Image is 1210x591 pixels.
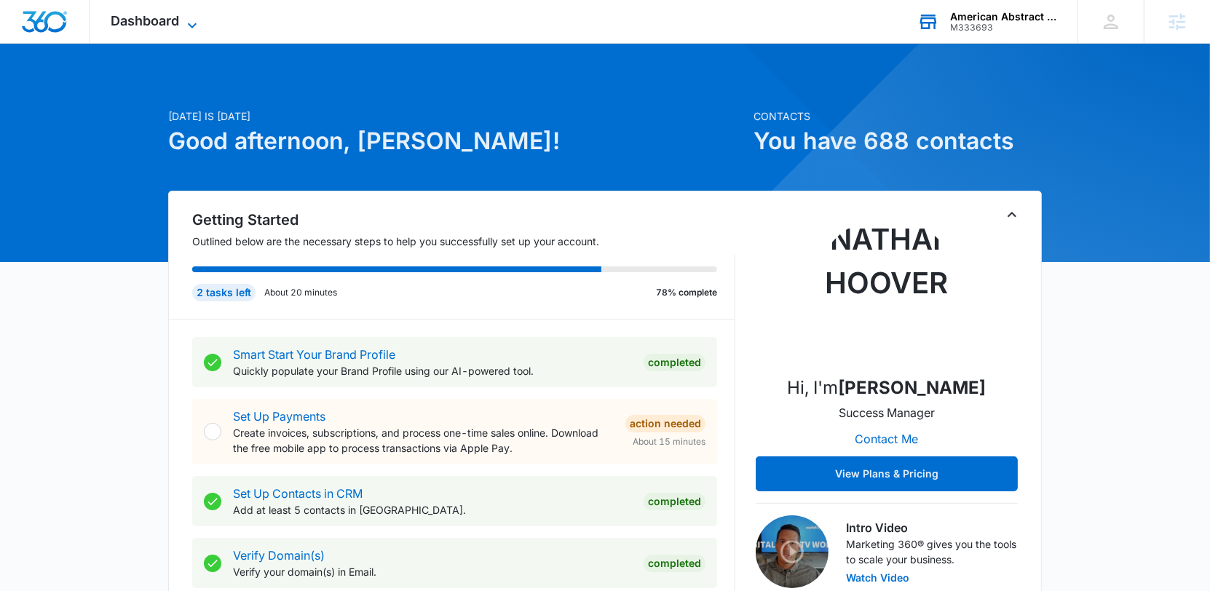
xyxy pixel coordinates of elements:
div: account name [950,11,1056,23]
div: Completed [644,555,705,572]
div: account id [950,23,1056,33]
h3: Intro Video [846,519,1018,536]
button: Watch Video [846,573,909,583]
p: [DATE] is [DATE] [168,108,745,124]
p: 78% complete [656,286,717,299]
a: Set Up Payments [233,409,325,424]
div: 2 tasks left [192,284,256,301]
p: Success Manager [839,404,935,421]
a: Smart Start Your Brand Profile [233,347,395,362]
p: About 20 minutes [264,286,337,299]
button: Toggle Collapse [1003,206,1021,223]
a: Verify Domain(s) [233,548,325,563]
h1: You have 688 contacts [754,124,1042,159]
p: Create invoices, subscriptions, and process one-time sales online. Download the free mobile app t... [233,425,614,456]
h2: Getting Started [192,209,735,231]
button: View Plans & Pricing [756,456,1018,491]
p: Outlined below are the necessary steps to help you successfully set up your account. [192,234,735,249]
p: Hi, I'm [788,375,986,401]
h1: Good afternoon, [PERSON_NAME]! [168,124,745,159]
a: Set Up Contacts in CRM [233,486,363,501]
p: Marketing 360® gives you the tools to scale your business. [846,536,1018,567]
p: Contacts [754,108,1042,124]
p: Add at least 5 contacts in [GEOGRAPHIC_DATA]. [233,502,632,517]
div: Completed [644,354,705,371]
button: Contact Me [841,421,933,456]
strong: [PERSON_NAME] [839,377,986,398]
div: Action Needed [625,415,705,432]
span: Dashboard [111,13,180,28]
p: Verify your domain(s) in Email. [233,564,632,579]
div: Completed [644,493,705,510]
p: Quickly populate your Brand Profile using our AI-powered tool. [233,363,632,378]
img: Nathan Hoover [814,218,960,363]
span: About 15 minutes [633,435,705,448]
img: Intro Video [756,515,829,588]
